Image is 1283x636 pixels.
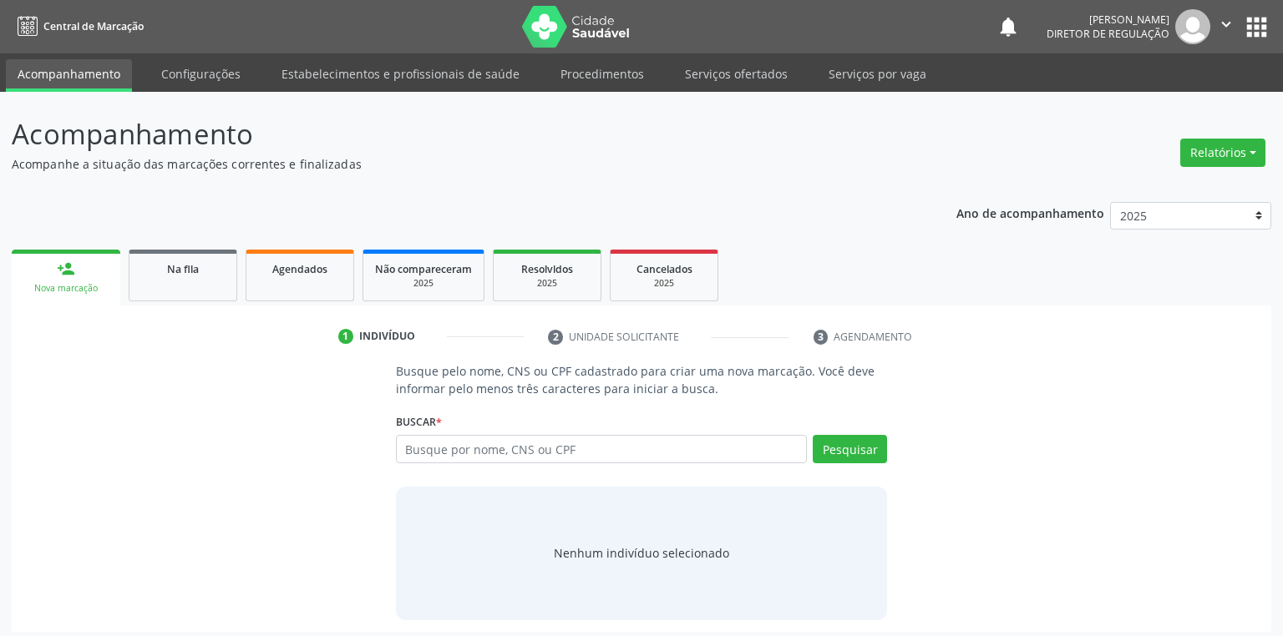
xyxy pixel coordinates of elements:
span: Não compareceram [375,262,472,276]
a: Configurações [150,59,252,88]
button:  [1210,9,1242,44]
span: Diretor de regulação [1047,27,1169,41]
div: person_add [57,260,75,278]
div: [PERSON_NAME] [1047,13,1169,27]
label: Buscar [396,409,442,435]
span: Agendados [272,262,327,276]
p: Acompanhe a situação das marcações correntes e finalizadas [12,155,894,173]
div: Nenhum indivíduo selecionado [554,544,729,562]
img: img [1175,9,1210,44]
a: Estabelecimentos e profissionais de saúde [270,59,531,88]
span: Na fila [167,262,199,276]
div: 2025 [505,277,589,290]
a: Acompanhamento [6,59,132,92]
div: Nova marcação [23,282,109,295]
p: Busque pelo nome, CNS ou CPF cadastrado para criar uma nova marcação. Você deve informar pelo men... [396,362,888,397]
button: notifications [996,15,1020,38]
input: Busque por nome, CNS ou CPF [396,435,808,463]
div: Indivíduo [359,329,415,344]
a: Serviços por vaga [817,59,938,88]
button: apps [1242,13,1271,42]
span: Resolvidos [521,262,573,276]
button: Relatórios [1180,139,1265,167]
p: Ano de acompanhamento [956,202,1104,223]
a: Serviços ofertados [673,59,799,88]
a: Procedimentos [549,59,656,88]
span: Cancelados [636,262,692,276]
div: 2025 [375,277,472,290]
div: 2025 [622,277,706,290]
a: Central de Marcação [12,13,144,40]
i:  [1217,15,1235,33]
button: Pesquisar [813,435,887,463]
span: Central de Marcação [43,19,144,33]
p: Acompanhamento [12,114,894,155]
div: 1 [338,329,353,344]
